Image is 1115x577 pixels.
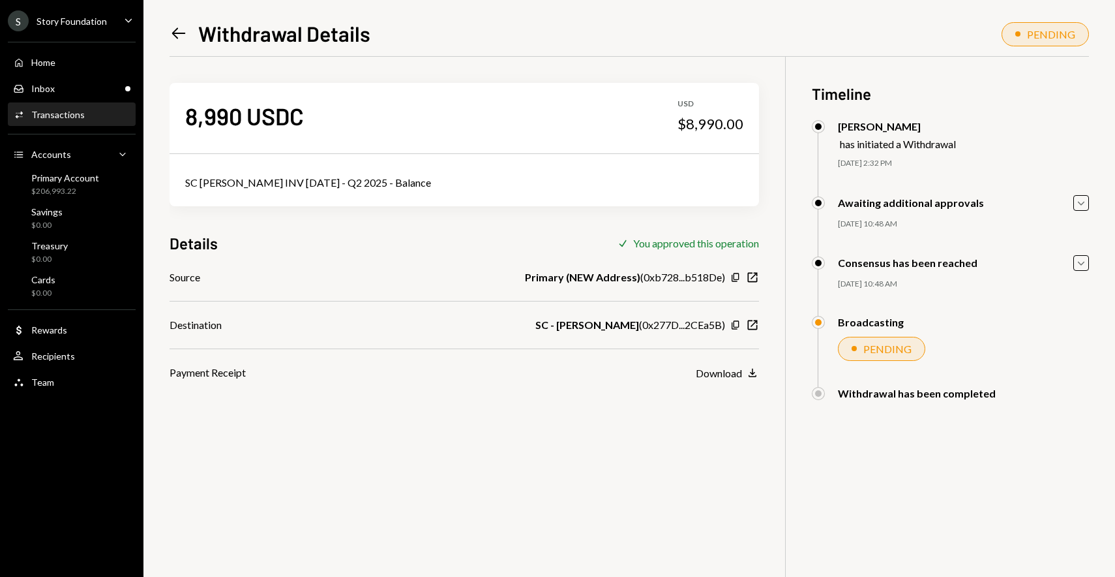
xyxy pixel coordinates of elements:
[677,99,743,110] div: USD
[838,120,956,133] div: [PERSON_NAME]
[8,10,29,31] div: S
[31,172,99,183] div: Primary Account
[838,257,977,269] div: Consensus has been reached
[8,270,136,302] a: Cards$0.00
[838,219,1089,230] div: [DATE] 10:48 AM
[31,109,85,120] div: Transactions
[31,274,55,285] div: Cards
[677,115,743,133] div: $8,990.00
[840,138,956,150] div: has initiated a Withdrawal
[170,365,246,381] div: Payment Receipt
[8,202,136,234] a: Savings$0.00
[838,158,1089,169] div: [DATE] 2:32 PM
[8,76,136,100] a: Inbox
[8,50,136,74] a: Home
[838,279,1089,290] div: [DATE] 10:48 AM
[8,102,136,126] a: Transactions
[31,240,68,251] div: Treasury
[838,387,996,399] div: Withdrawal has been completed
[8,142,136,166] a: Accounts
[185,175,743,191] div: SC [PERSON_NAME] INV [DATE] - Q2 2025 - Balance
[633,237,759,249] div: You approved this operation
[170,270,200,285] div: Source
[535,317,725,333] div: ( 0x277D...2CEa5B )
[31,351,75,362] div: Recipients
[31,324,67,335] div: Rewards
[8,168,136,200] a: Primary Account$206,993.22
[838,196,984,209] div: Awaiting additional approvals
[8,318,136,341] a: Rewards
[8,344,136,367] a: Recipients
[863,343,912,355] div: PENDING
[838,316,904,328] div: Broadcasting
[31,377,54,388] div: Team
[535,317,639,333] b: SC - [PERSON_NAME]
[31,83,55,94] div: Inbox
[31,149,71,160] div: Accounts
[185,101,304,131] div: 8,990 USDC
[1027,28,1075,40] div: PENDING
[198,20,370,46] h1: Withdrawal Details
[31,186,99,197] div: $206,993.22
[31,220,63,231] div: $0.00
[170,317,222,333] div: Destination
[31,288,55,299] div: $0.00
[37,16,107,27] div: Story Foundation
[31,206,63,217] div: Savings
[31,57,55,68] div: Home
[8,236,136,268] a: Treasury$0.00
[525,270,640,285] b: Primary (NEW Address)
[525,270,725,285] div: ( 0xb728...b518De )
[696,366,759,381] button: Download
[31,254,68,265] div: $0.00
[170,232,218,254] h3: Details
[8,370,136,394] a: Team
[812,83,1089,104] h3: Timeline
[696,367,742,379] div: Download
